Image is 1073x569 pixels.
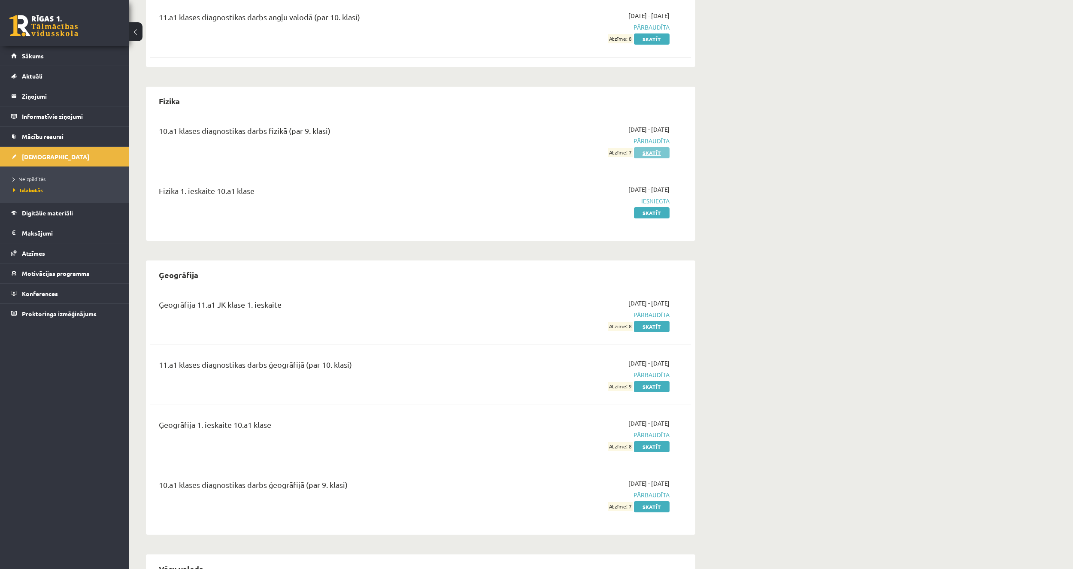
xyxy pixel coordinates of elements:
[508,490,670,499] span: Pārbaudīta
[608,148,633,157] span: Atzīme: 7
[22,223,118,243] legend: Maksājumi
[508,370,670,379] span: Pārbaudīta
[508,310,670,319] span: Pārbaudīta
[11,106,118,126] a: Informatīvie ziņojumi
[9,15,78,36] a: Rīgas 1. Tālmācības vidusskola
[634,381,670,392] a: Skatīt
[628,419,670,428] span: [DATE] - [DATE]
[159,185,495,201] div: Fizika 1. ieskaite 10.a1 klase
[22,106,118,126] legend: Informatīvie ziņojumi
[11,223,118,243] a: Maksājumi
[159,479,495,495] div: 10.a1 klases diagnostikas darbs ģeogrāfijā (par 9. klasi)
[22,133,64,140] span: Mācību resursi
[508,430,670,439] span: Pārbaudīta
[608,442,633,451] span: Atzīme: 8
[608,382,633,391] span: Atzīme: 9
[22,52,44,60] span: Sākums
[22,153,89,160] span: [DEMOGRAPHIC_DATA]
[159,419,495,435] div: Ģeogrāfija 1. ieskaite 10.a1 klase
[11,304,118,324] a: Proktoringa izmēģinājums
[11,263,118,283] a: Motivācijas programma
[508,23,670,32] span: Pārbaudīta
[22,290,58,297] span: Konferences
[628,185,670,194] span: [DATE] - [DATE]
[608,502,633,511] span: Atzīme: 7
[11,127,118,146] a: Mācību resursi
[150,91,188,111] h2: Fizika
[11,86,118,106] a: Ziņojumi
[22,72,42,80] span: Aktuāli
[22,269,90,277] span: Motivācijas programma
[628,11,670,20] span: [DATE] - [DATE]
[22,209,73,217] span: Digitālie materiāli
[159,299,495,315] div: Ģeogrāfija 11.a1 JK klase 1. ieskaite
[634,501,670,512] a: Skatīt
[13,175,120,183] a: Neizpildītās
[508,197,670,206] span: Iesniegta
[628,479,670,488] span: [DATE] - [DATE]
[159,11,495,27] div: 11.a1 klases diagnostikas darbs angļu valodā (par 10. klasi)
[159,125,495,141] div: 10.a1 klases diagnostikas darbs fizikā (par 9. klasi)
[628,359,670,368] span: [DATE] - [DATE]
[11,284,118,303] a: Konferences
[22,310,97,318] span: Proktoringa izmēģinājums
[628,299,670,308] span: [DATE] - [DATE]
[634,441,670,452] a: Skatīt
[634,207,670,218] a: Skatīt
[11,46,118,66] a: Sākums
[634,321,670,332] a: Skatīt
[11,243,118,263] a: Atzīmes
[159,359,495,375] div: 11.a1 klases diagnostikas darbs ģeogrāfijā (par 10. klasi)
[628,125,670,134] span: [DATE] - [DATE]
[13,176,45,182] span: Neizpildītās
[11,203,118,223] a: Digitālie materiāli
[11,66,118,86] a: Aktuāli
[13,187,43,194] span: Izlabotās
[22,86,118,106] legend: Ziņojumi
[22,249,45,257] span: Atzīmes
[11,147,118,166] a: [DEMOGRAPHIC_DATA]
[634,33,670,45] a: Skatīt
[13,186,120,194] a: Izlabotās
[634,147,670,158] a: Skatīt
[150,265,207,285] h2: Ģeogrāfija
[508,136,670,145] span: Pārbaudīta
[608,34,633,43] span: Atzīme: 8
[608,322,633,331] span: Atzīme: 8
